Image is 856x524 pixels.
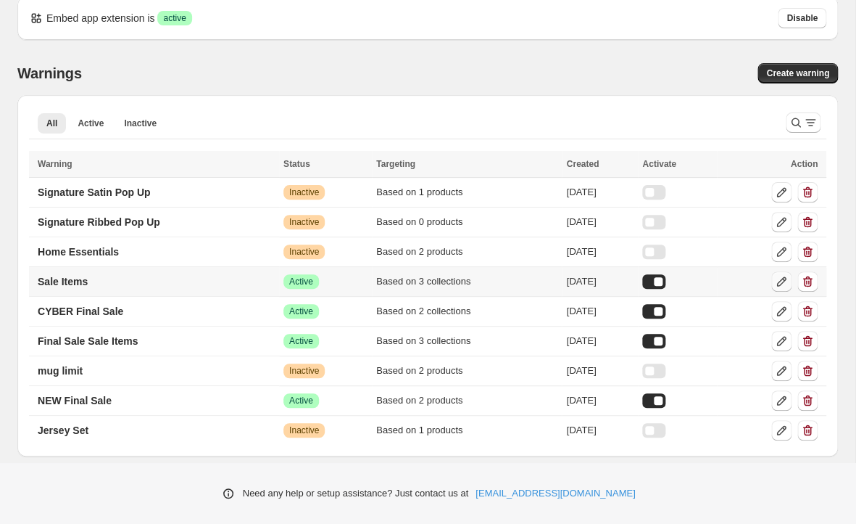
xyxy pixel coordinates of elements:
[766,67,829,79] span: Create warning
[29,210,169,234] a: Signature Ribbed Pop Up
[38,423,88,438] p: Jersey Set
[38,185,151,200] p: Signature Satin Pop Up
[29,181,159,204] a: Signature Satin Pop Up
[786,12,818,24] span: Disable
[566,304,633,319] div: [DATE]
[46,118,57,129] span: All
[642,159,676,169] span: Activate
[29,300,132,323] a: CYBER Final Sale
[163,12,186,24] span: active
[38,274,88,289] p: Sale Items
[124,118,157,129] span: Inactive
[289,216,319,228] span: Inactive
[778,8,826,28] button: Disable
[791,159,818,169] span: Action
[38,334,138,348] p: Final Sale Sale Items
[46,11,154,25] p: Embed app extension is
[78,118,104,129] span: Active
[786,112,820,133] button: Search and filter results
[376,159,415,169] span: Targeting
[289,335,313,347] span: Active
[289,306,313,317] span: Active
[376,185,557,200] div: Based on 1 products
[289,365,319,377] span: Inactive
[38,364,83,378] p: mug limit
[289,425,319,436] span: Inactive
[376,304,557,319] div: Based on 2 collections
[376,364,557,378] div: Based on 2 products
[475,486,635,501] a: [EMAIL_ADDRESS][DOMAIN_NAME]
[38,245,119,259] p: Home Essentials
[38,215,160,229] p: Signature Ribbed Pop Up
[17,65,82,82] h2: Warnings
[376,334,557,348] div: Based on 3 collections
[283,159,310,169] span: Status
[376,274,557,289] div: Based on 3 collections
[566,274,633,289] div: [DATE]
[289,395,313,406] span: Active
[38,304,123,319] p: CYBER Final Sale
[29,389,120,412] a: NEW Final Sale
[29,359,91,382] a: mug limit
[376,215,557,229] div: Based on 0 products
[289,187,319,198] span: Inactive
[757,63,838,83] a: Create warning
[289,246,319,258] span: Inactive
[566,245,633,259] div: [DATE]
[38,159,72,169] span: Warning
[566,215,633,229] div: [DATE]
[376,423,557,438] div: Based on 1 products
[566,159,599,169] span: Created
[289,276,313,287] span: Active
[29,329,147,353] a: Final Sale Sale Items
[29,419,97,442] a: Jersey Set
[38,393,112,408] p: NEW Final Sale
[376,393,557,408] div: Based on 2 products
[566,364,633,378] div: [DATE]
[376,245,557,259] div: Based on 2 products
[566,185,633,200] div: [DATE]
[29,240,128,263] a: Home Essentials
[29,270,96,293] a: Sale Items
[566,423,633,438] div: [DATE]
[566,334,633,348] div: [DATE]
[566,393,633,408] div: [DATE]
